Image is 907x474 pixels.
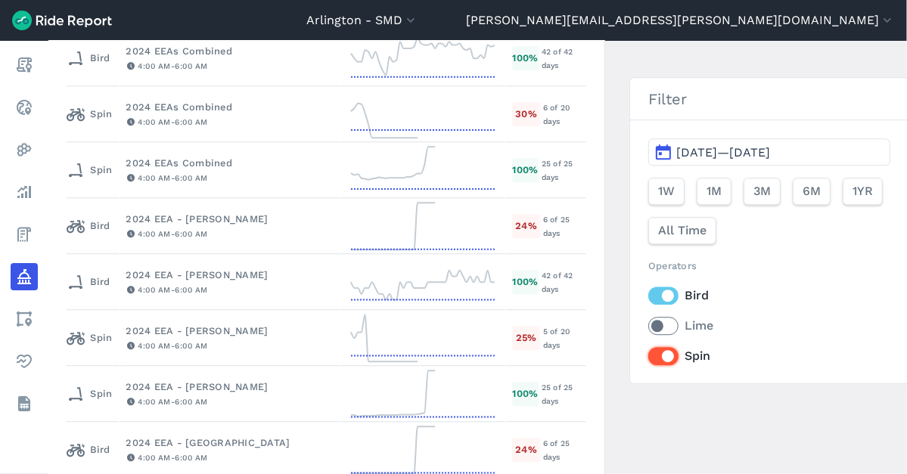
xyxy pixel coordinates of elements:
[67,102,113,126] div: Spin
[512,214,539,237] div: 24 %
[543,212,586,240] div: 6 of 25 days
[512,158,538,181] div: 100 %
[753,182,771,200] span: 3M
[543,324,586,352] div: 5 of 20 days
[648,178,685,205] button: 1W
[676,145,770,160] span: [DATE]—[DATE]
[648,347,890,365] label: Spin
[67,214,110,238] div: Bird
[542,45,586,72] div: 42 of 42 days
[67,382,113,406] div: Spin
[512,102,539,125] div: 30 %
[126,44,334,58] div: 2024 EEAs Combined
[793,178,831,205] button: 6M
[11,94,38,121] a: Realtime
[11,51,38,79] a: Report
[853,182,873,200] span: 1YR
[126,435,334,450] div: 2024 EEA - [GEOGRAPHIC_DATA]
[512,46,538,70] div: 100 %
[126,380,334,394] div: 2024 EEA - [PERSON_NAME]
[126,100,334,114] div: 2024 EEAs Combined
[648,317,890,335] label: Lime
[126,156,334,170] div: 2024 EEAs Combined
[648,287,890,305] label: Bird
[67,326,113,350] div: Spin
[648,138,890,166] button: [DATE]—[DATE]
[512,382,538,405] div: 100 %
[11,305,38,333] a: Areas
[126,395,334,408] div: 4:00 AM - 6:00 AM
[11,178,38,206] a: Analyze
[67,46,110,70] div: Bird
[707,182,722,200] span: 1M
[542,156,586,184] div: 25 of 25 days
[697,178,732,205] button: 1M
[126,283,334,296] div: 4:00 AM - 6:00 AM
[648,260,697,271] span: Operators
[11,136,38,163] a: Heatmaps
[658,222,707,240] span: All Time
[67,438,110,462] div: Bird
[648,217,716,244] button: All Time
[126,451,334,464] div: 4:00 AM - 6:00 AM
[67,158,113,182] div: Spin
[126,339,334,352] div: 4:00 AM - 6:00 AM
[542,268,586,296] div: 42 of 42 days
[803,182,821,200] span: 6M
[542,380,586,407] div: 25 of 25 days
[126,59,334,73] div: 4:00 AM - 6:00 AM
[306,11,418,29] button: Arlington - SMD
[11,348,38,375] a: Health
[126,212,334,226] div: 2024 EEA - [PERSON_NAME]
[126,324,334,338] div: 2024 EEA - [PERSON_NAME]
[512,438,539,461] div: 24 %
[11,221,38,248] a: Fees
[11,263,38,290] a: Policy
[843,178,883,205] button: 1YR
[512,326,539,349] div: 25 %
[543,436,586,463] div: 6 of 25 days
[67,270,110,294] div: Bird
[126,115,334,129] div: 4:00 AM - 6:00 AM
[126,227,334,240] div: 4:00 AM - 6:00 AM
[126,268,334,282] div: 2024 EEA - [PERSON_NAME]
[126,171,334,184] div: 4:00 AM - 6:00 AM
[12,11,112,30] img: Ride Report
[512,270,538,293] div: 100 %
[744,178,781,205] button: 3M
[466,11,895,29] button: [PERSON_NAME][EMAIL_ADDRESS][PERSON_NAME][DOMAIN_NAME]
[543,101,586,128] div: 6 of 20 days
[658,182,675,200] span: 1W
[11,390,38,417] a: Datasets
